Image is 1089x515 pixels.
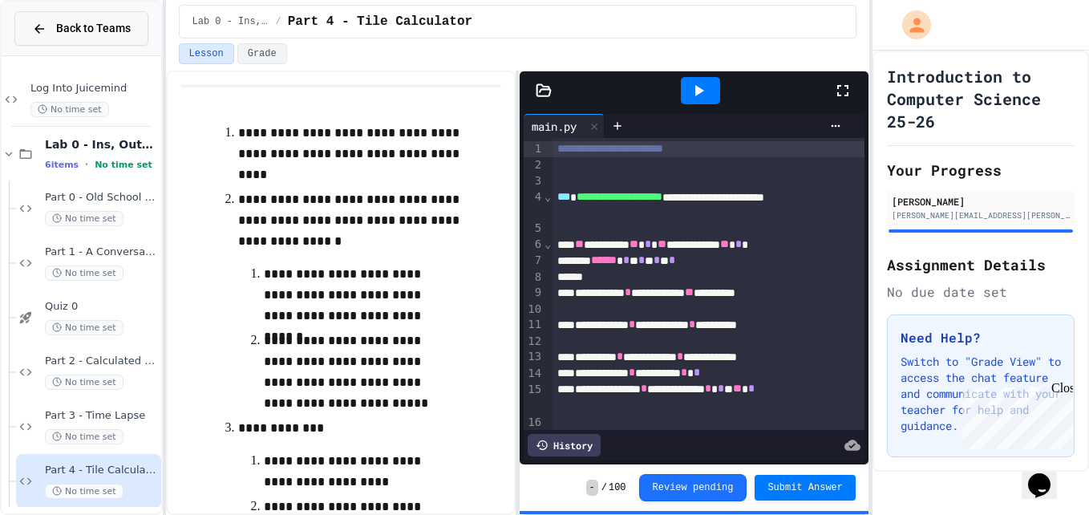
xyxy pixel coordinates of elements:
[45,429,123,444] span: No time set
[524,118,585,135] div: main.py
[288,12,472,31] span: Part 4 - Tile Calculator
[609,481,626,494] span: 100
[524,415,544,431] div: 16
[45,464,158,477] span: Part 4 - Tile Calculator
[528,434,601,456] div: History
[45,266,123,281] span: No time set
[192,15,269,28] span: Lab 0 - Ins, Outs and a Little Math
[901,354,1061,434] p: Switch to "Grade View" to access the chat feature and communicate with your teacher for help and ...
[6,6,111,102] div: Chat with us now!Close
[14,11,148,46] button: Back to Teams
[45,409,158,423] span: Part 3 - Time Lapse
[45,191,158,205] span: Part 0 - Old School Printer
[95,160,152,170] span: No time set
[45,160,79,170] span: 6 items
[887,253,1075,276] h2: Assignment Details
[179,43,234,64] button: Lesson
[892,194,1070,209] div: [PERSON_NAME]
[237,43,287,64] button: Grade
[524,221,544,237] div: 5
[524,285,544,301] div: 9
[901,328,1061,347] h3: Need Help?
[887,282,1075,302] div: No due date set
[524,349,544,365] div: 13
[956,381,1073,449] iframe: chat widget
[524,189,544,221] div: 4
[30,102,109,117] span: No time set
[887,159,1075,181] h2: Your Progress
[524,141,544,157] div: 1
[524,334,544,350] div: 12
[887,65,1075,132] h1: Introduction to Computer Science 25-26
[755,475,856,501] button: Submit Answer
[524,237,544,253] div: 6
[586,480,598,496] span: -
[45,137,158,152] span: Lab 0 - Ins, Outs and a Little Math
[524,270,544,286] div: 8
[45,484,123,499] span: No time set
[524,173,544,189] div: 3
[885,6,935,43] div: My Account
[524,302,544,318] div: 10
[544,190,552,203] span: Fold line
[45,355,158,368] span: Part 2 - Calculated Rectangle
[524,114,605,138] div: main.py
[1022,451,1073,499] iframe: chat widget
[276,15,281,28] span: /
[85,158,88,171] span: •
[45,245,158,259] span: Part 1 - A Conversation
[30,82,158,95] span: Log Into Juicemind
[45,320,123,335] span: No time set
[601,481,607,494] span: /
[45,375,123,390] span: No time set
[45,211,123,226] span: No time set
[524,382,544,415] div: 15
[56,20,131,37] span: Back to Teams
[639,474,747,501] button: Review pending
[524,317,544,333] div: 11
[45,300,158,314] span: Quiz 0
[524,366,544,382] div: 14
[892,209,1070,221] div: [PERSON_NAME][EMAIL_ADDRESS][PERSON_NAME][DOMAIN_NAME]
[544,237,552,250] span: Fold line
[524,157,544,173] div: 2
[524,253,544,269] div: 7
[767,481,843,494] span: Submit Answer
